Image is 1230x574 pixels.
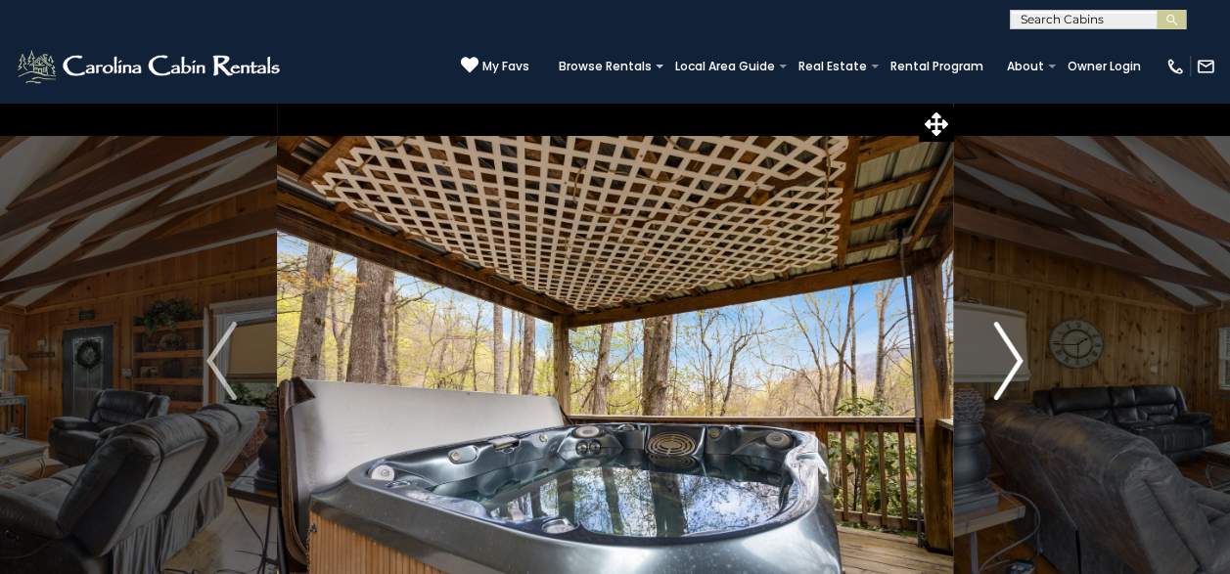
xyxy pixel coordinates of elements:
a: Browse Rentals [549,53,661,80]
a: Real Estate [789,53,877,80]
a: Local Area Guide [665,53,785,80]
img: phone-regular-white.png [1165,57,1185,76]
img: mail-regular-white.png [1196,57,1215,76]
a: About [997,53,1054,80]
img: arrow [206,322,236,400]
img: arrow [993,322,1023,400]
img: White-1-2.png [15,47,286,86]
span: My Favs [482,58,529,75]
a: Owner Login [1058,53,1151,80]
a: Rental Program [881,53,993,80]
a: My Favs [461,56,529,76]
